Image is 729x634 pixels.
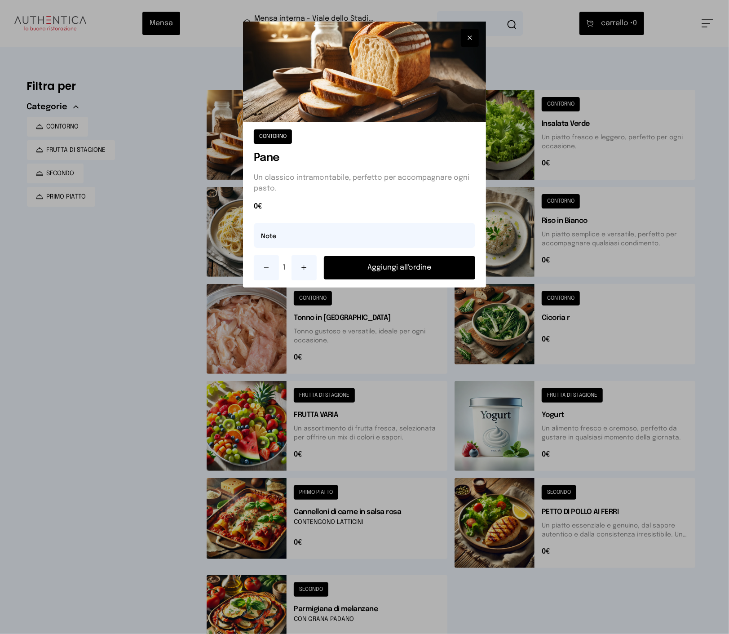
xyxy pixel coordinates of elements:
img: Pane [243,22,486,122]
button: Aggiungi all'ordine [324,256,475,279]
p: Un classico intramontabile, perfetto per accompagnare ogni pasto. [254,173,475,194]
span: 1 [283,262,288,273]
span: 0€ [254,201,475,212]
h1: Pane [254,151,475,165]
button: CONTORNO [254,129,292,144]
